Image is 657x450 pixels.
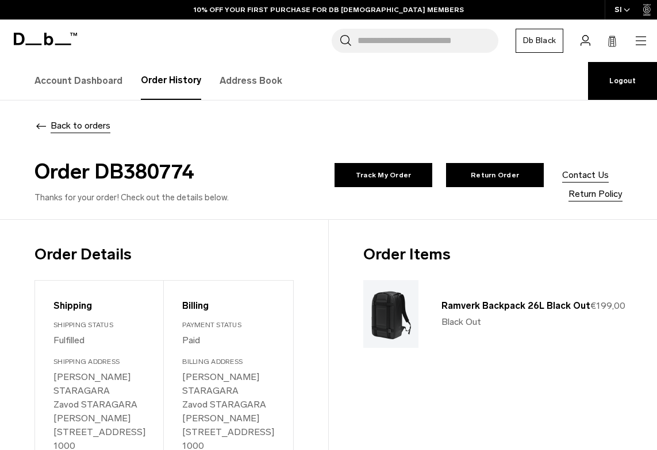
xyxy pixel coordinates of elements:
a: Return Order [446,163,544,187]
p: Paid [182,333,274,347]
p: Thanks for your order! Check out the details below. [34,192,268,204]
a: 10% OFF YOUR FIRST PURCHASE FOR DB [DEMOGRAPHIC_DATA] MEMBERS [194,5,464,15]
div: Shipping Address [53,356,145,367]
a: Account Dashboard [34,62,122,100]
a: Order History [141,62,201,100]
div: Shipping Status [53,320,145,330]
h3: Order Items [363,243,623,266]
a: Db Black [516,29,563,53]
a: Address Book [220,62,282,100]
span: €199,00 [590,300,625,311]
h2: Order DB380774 [34,156,268,187]
h3: Order Details [34,243,294,266]
a: Contact Us [562,168,609,182]
div: Billing Address [182,356,274,367]
a: Logout [588,62,657,100]
a: Ramverk Backpack 26L Black Out [441,300,590,311]
a: Track My Order [335,163,432,187]
span: Black Out [441,315,481,329]
a: Return Policy [568,187,623,201]
div: Payment Status [182,320,274,330]
a: Back to orders [34,120,110,131]
div: Shipping [53,299,145,313]
div: Billing [182,299,274,313]
p: Fulfilled [53,333,145,347]
img: Ramverk Backpack 26L Black Out [363,280,418,348]
span: Back to orders [51,119,110,133]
